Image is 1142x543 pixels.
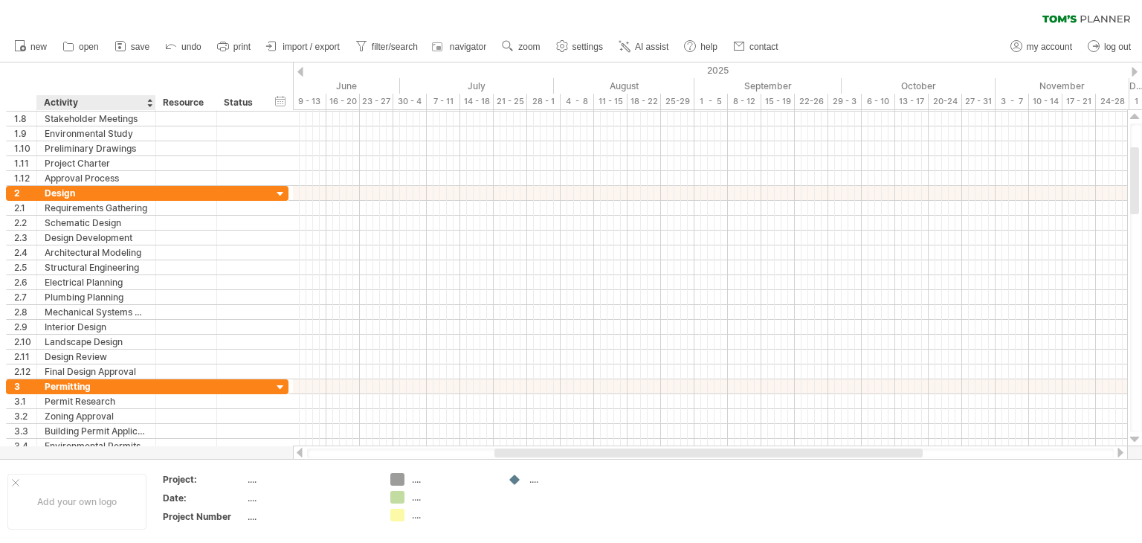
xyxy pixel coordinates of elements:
[460,94,494,109] div: 14 - 18
[45,424,148,438] div: Building Permit Application
[1029,94,1062,109] div: 10 - 14
[293,94,326,109] div: 9 - 13
[45,394,148,408] div: Permit Research
[518,42,540,52] span: zoom
[45,216,148,230] div: Schematic Design
[561,94,594,109] div: 4 - 8
[262,37,344,57] a: import / export
[494,94,527,109] div: 21 - 25
[828,94,862,109] div: 29 - 3
[372,42,418,52] span: filter/search
[111,37,154,57] a: save
[248,473,372,486] div: ....
[45,305,148,319] div: Mechanical Systems Design
[895,94,929,109] div: 13 - 17
[45,201,148,215] div: Requirements Gathering
[45,156,148,170] div: Project Charter
[996,94,1029,109] div: 3 - 7
[450,42,486,52] span: navigator
[842,78,996,94] div: October 2025
[45,245,148,260] div: Architectural Modeling
[962,94,996,109] div: 27 - 31
[393,94,427,109] div: 30 - 4
[14,275,36,289] div: 2.6
[1104,42,1131,52] span: log out
[14,335,36,349] div: 2.10
[163,95,208,110] div: Resource
[45,439,148,453] div: Environmental Permits
[628,94,661,109] div: 18 - 22
[10,37,51,57] a: new
[554,78,694,94] div: August 2025
[163,473,245,486] div: Project:
[527,94,561,109] div: 28 - 1
[14,424,36,438] div: 3.3
[694,94,728,109] div: 1 - 5
[14,156,36,170] div: 1.11
[594,94,628,109] div: 11 - 15
[427,94,460,109] div: 7 - 11
[552,37,607,57] a: settings
[1007,37,1077,57] a: my account
[45,379,148,393] div: Permitting
[14,245,36,260] div: 2.4
[14,141,36,155] div: 1.10
[7,474,146,530] div: Add your own logo
[283,42,340,52] span: import / export
[45,320,148,334] div: Interior Design
[14,231,36,245] div: 2.3
[729,37,783,57] a: contact
[430,37,491,57] a: navigator
[45,186,148,200] div: Design
[45,141,148,155] div: Preliminary Drawings
[728,94,761,109] div: 8 - 12
[45,350,148,364] div: Design Review
[14,350,36,364] div: 2.11
[615,37,673,57] a: AI assist
[45,364,148,379] div: Final Design Approval
[996,78,1129,94] div: November 2025
[352,37,422,57] a: filter/search
[45,231,148,245] div: Design Development
[79,42,99,52] span: open
[44,95,147,110] div: Activity
[929,94,962,109] div: 20-24
[14,126,36,141] div: 1.9
[45,290,148,304] div: Plumbing Planning
[233,42,251,52] span: print
[248,492,372,504] div: ....
[412,473,493,486] div: ....
[59,37,103,57] a: open
[163,492,245,504] div: Date:
[14,260,36,274] div: 2.5
[30,42,47,52] span: new
[259,78,400,94] div: June 2025
[45,275,148,289] div: Electrical Planning
[694,78,842,94] div: September 2025
[131,42,149,52] span: save
[862,94,895,109] div: 6 - 10
[14,186,36,200] div: 2
[45,171,148,185] div: Approval Process
[45,409,148,423] div: Zoning Approval
[635,42,668,52] span: AI assist
[14,216,36,230] div: 2.2
[45,126,148,141] div: Environmental Study
[14,290,36,304] div: 2.7
[14,379,36,393] div: 3
[1096,94,1129,109] div: 24-28
[161,37,206,57] a: undo
[749,42,778,52] span: contact
[761,94,795,109] div: 15 - 19
[1027,42,1072,52] span: my account
[14,320,36,334] div: 2.9
[412,491,493,504] div: ....
[412,509,493,521] div: ....
[14,171,36,185] div: 1.12
[661,94,694,109] div: 25-29
[498,37,544,57] a: zoom
[400,78,554,94] div: July 2025
[795,94,828,109] div: 22-26
[680,37,722,57] a: help
[14,112,36,126] div: 1.8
